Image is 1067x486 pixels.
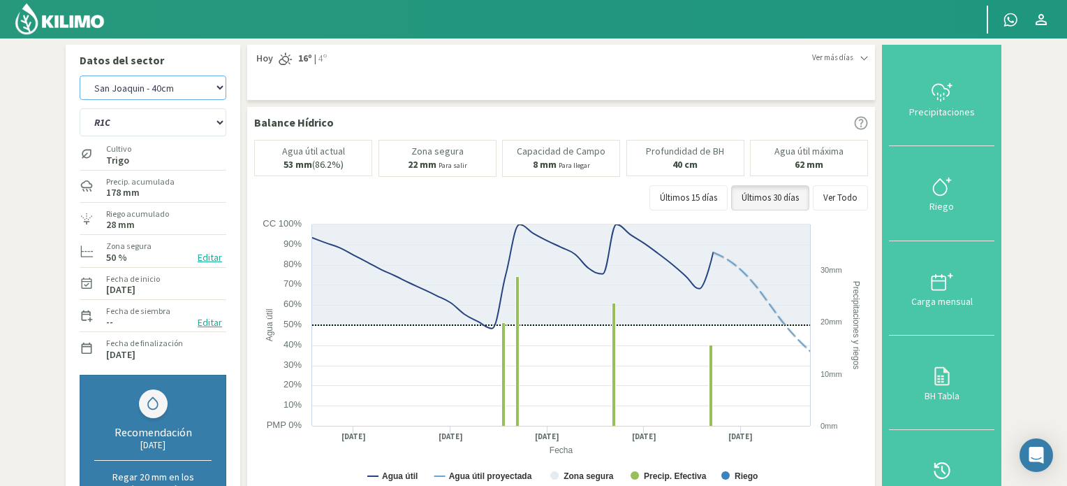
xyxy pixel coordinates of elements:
label: 28 mm [106,220,135,229]
text: CC 100% [263,218,302,229]
text: 20mm [821,317,842,326]
button: Últimos 15 días [649,185,728,210]
b: 53 mm [284,158,312,171]
p: Capacidad de Campo [517,146,605,157]
b: 22 mm [408,158,436,171]
button: Editar [193,250,226,266]
label: Riego acumulado [106,208,169,220]
text: 70% [284,278,302,289]
text: PMP 0% [267,420,302,430]
div: Recomendación [94,425,212,439]
p: Profundidad de BH [646,146,724,157]
span: 4º [316,52,327,66]
text: Riego [735,471,758,481]
label: 50 % [106,253,127,262]
p: Balance Hídrico [254,114,334,131]
p: Agua útil máxima [774,146,844,157]
text: Agua útil proyectada [449,471,532,481]
button: Últimos 30 días [731,185,809,210]
b: 8 mm [533,158,557,171]
button: Riego [889,146,994,241]
text: Fecha [550,445,573,455]
span: | [314,52,316,66]
label: -- [106,317,113,327]
b: 40 cm [672,158,698,171]
button: Carga mensual [889,241,994,336]
div: Carga mensual [893,296,990,306]
text: Precipitaciones y riegos [851,280,861,369]
text: 10% [284,399,302,410]
text: 90% [284,238,302,249]
button: Precipitaciones [889,52,994,146]
p: Agua útil actual [282,146,345,157]
div: Riego [893,201,990,211]
p: Zona segura [411,146,464,157]
div: [DATE] [94,439,212,451]
span: Ver más días [812,52,853,64]
text: 50% [284,319,302,329]
span: Hoy [254,52,273,66]
text: [DATE] [341,431,366,442]
button: Editar [193,315,226,331]
text: Agua útil [265,308,274,341]
small: Para salir [439,161,467,170]
small: Para llegar [559,161,590,170]
b: 62 mm [795,158,823,171]
text: Zona segura [564,471,614,481]
button: Ver Todo [813,185,868,210]
text: 30mm [821,266,842,274]
label: [DATE] [106,285,135,294]
p: (86.2%) [284,159,344,170]
label: [DATE] [106,350,135,359]
strong: 16º [298,52,312,64]
text: 40% [284,339,302,350]
div: Open Intercom Messenger [1020,438,1053,472]
text: [DATE] [535,431,559,442]
label: Cultivo [106,143,131,155]
text: [DATE] [439,431,463,442]
text: 60% [284,299,302,309]
text: 20% [284,379,302,389]
text: 30% [284,359,302,370]
div: Precipitaciones [893,107,990,117]
text: 10mm [821,370,842,378]
label: Trigo [106,156,131,165]
label: Fecha de inicio [106,273,160,285]
label: Fecha de finalización [106,337,183,350]
p: Datos del sector [80,52,226,69]
text: 0mm [821,422,837,430]
text: [DATE] [632,431,656,442]
button: BH Tabla [889,336,994,430]
label: Zona segura [106,240,152,252]
label: 178 mm [106,188,140,197]
label: Precip. acumulada [106,176,175,188]
text: [DATE] [728,431,753,442]
text: Agua útil [382,471,418,481]
text: 80% [284,259,302,269]
img: Kilimo [14,2,105,36]
label: Fecha de siembra [106,305,170,317]
div: BH Tabla [893,391,990,401]
text: Precip. Efectiva [644,471,707,481]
